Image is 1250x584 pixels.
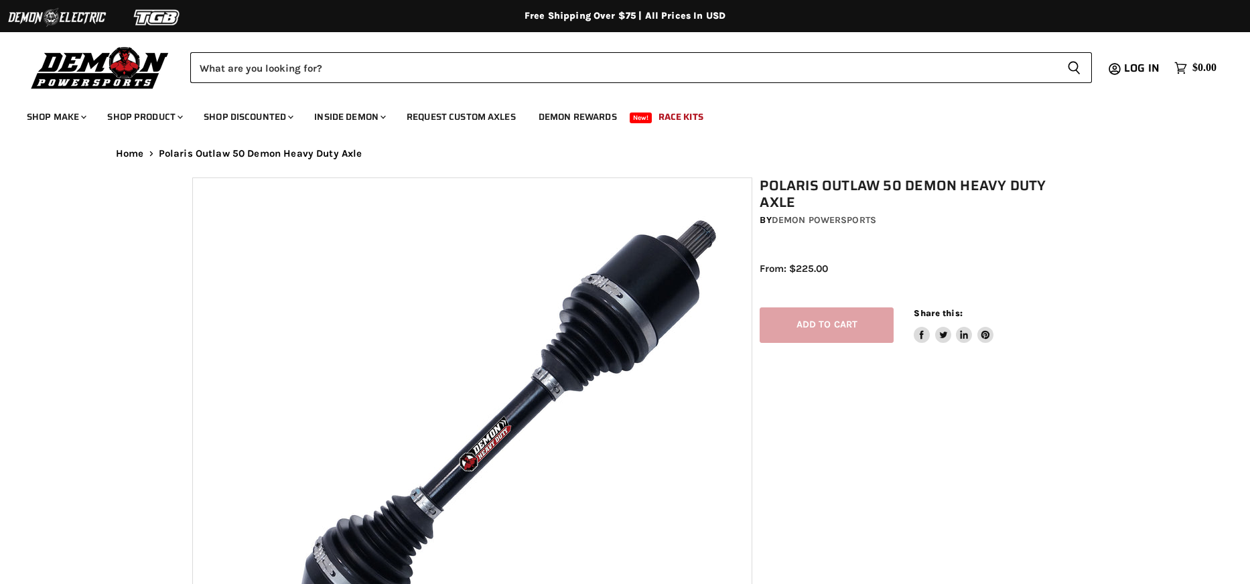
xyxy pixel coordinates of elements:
a: Log in [1118,62,1168,74]
a: Shop Product [97,103,191,131]
a: Shop Discounted [194,103,301,131]
a: Request Custom Axles [397,103,526,131]
span: $0.00 [1192,62,1217,74]
input: Search [190,52,1056,83]
aside: Share this: [914,307,993,343]
div: by [760,213,1065,228]
nav: Breadcrumbs [89,148,1161,159]
img: TGB Logo 2 [107,5,208,30]
form: Product [190,52,1092,83]
a: Demon Rewards [529,103,627,131]
a: $0.00 [1168,58,1223,78]
span: Log in [1124,60,1160,76]
a: Inside Demon [304,103,394,131]
img: Demon Powersports [27,44,173,91]
button: Search [1056,52,1092,83]
img: Demon Electric Logo 2 [7,5,107,30]
a: Home [116,148,144,159]
a: Demon Powersports [772,214,876,226]
span: New! [630,113,652,123]
span: Share this: [914,308,962,318]
ul: Main menu [17,98,1213,131]
a: Race Kits [648,103,713,131]
a: Shop Make [17,103,94,131]
div: Free Shipping Over $75 | All Prices In USD [89,10,1161,22]
span: From: $225.00 [760,263,828,275]
h1: Polaris Outlaw 50 Demon Heavy Duty Axle [760,177,1065,211]
span: Polaris Outlaw 50 Demon Heavy Duty Axle [159,148,362,159]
